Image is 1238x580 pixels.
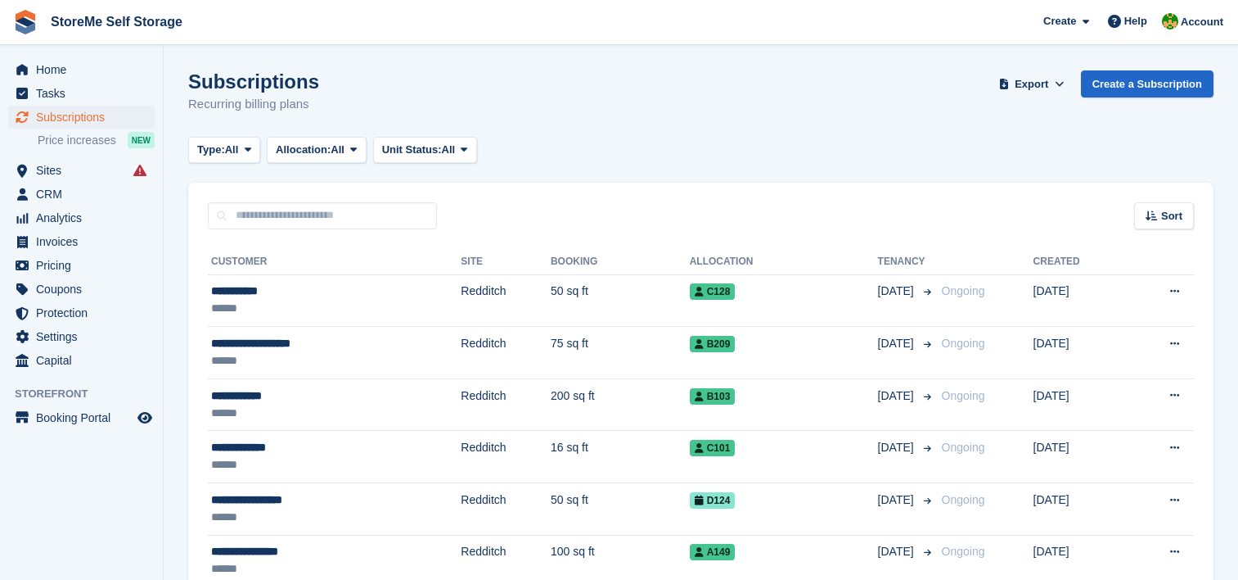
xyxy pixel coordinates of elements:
[1181,14,1223,30] span: Account
[36,278,134,301] span: Coupons
[461,378,551,431] td: Redditch
[267,137,367,164] button: Allocation: All
[13,10,38,34] img: stora-icon-8386f47178a22dfd0bd8f6a31ec36ba5ce8667c1dd55bd0f319d3a0aa187defe.svg
[942,284,985,297] span: Ongoing
[36,406,134,429] span: Booking Portal
[690,544,736,560] span: A149
[1033,431,1126,483] td: [DATE]
[188,95,319,114] p: Recurring billing plans
[36,159,134,182] span: Sites
[1124,13,1147,29] span: Help
[551,327,690,379] td: 75 sq ft
[461,249,551,275] th: Site
[690,388,736,405] span: B103
[942,493,985,506] span: Ongoing
[188,137,260,164] button: Type: All
[878,335,917,352] span: [DATE]
[690,336,736,352] span: B209
[461,483,551,536] td: Redditch
[208,249,461,275] th: Customer
[551,378,690,431] td: 200 sq ft
[197,142,225,158] span: Type:
[1162,13,1178,29] img: StorMe
[188,70,319,93] h1: Subscriptions
[690,440,736,456] span: C101
[942,337,985,350] span: Ongoing
[461,274,551,327] td: Redditch
[690,249,878,275] th: Allocation
[878,439,917,456] span: [DATE]
[1081,70,1213,97] a: Create a Subscription
[36,206,134,229] span: Analytics
[128,132,155,148] div: NEW
[133,164,146,177] i: Smart entry sync failures have occurred
[44,8,189,35] a: StoreMe Self Storage
[942,441,985,454] span: Ongoing
[15,386,163,402] span: Storefront
[38,131,155,149] a: Price increases NEW
[36,58,134,81] span: Home
[36,230,134,253] span: Invoices
[331,142,344,158] span: All
[8,106,155,129] a: menu
[1033,327,1126,379] td: [DATE]
[551,249,690,275] th: Booking
[8,349,155,372] a: menu
[1033,249,1126,275] th: Created
[8,278,155,301] a: menu
[1033,483,1126,536] td: [DATE]
[461,431,551,483] td: Redditch
[382,142,442,158] span: Unit Status:
[551,431,690,483] td: 16 sq ft
[36,325,134,348] span: Settings
[8,301,155,324] a: menu
[36,254,134,277] span: Pricing
[878,492,917,509] span: [DATE]
[8,254,155,277] a: menu
[8,183,155,206] a: menu
[1033,274,1126,327] td: [DATE]
[1161,208,1182,224] span: Sort
[878,283,917,300] span: [DATE]
[996,70,1068,97] button: Export
[942,545,985,558] span: Ongoing
[878,543,917,560] span: [DATE]
[36,82,134,105] span: Tasks
[690,492,736,509] span: D124
[8,325,155,348] a: menu
[8,82,155,105] a: menu
[878,249,935,275] th: Tenancy
[373,137,477,164] button: Unit Status: All
[878,387,917,405] span: [DATE]
[38,133,116,148] span: Price increases
[36,349,134,372] span: Capital
[8,58,155,81] a: menu
[8,159,155,182] a: menu
[1043,13,1076,29] span: Create
[442,142,456,158] span: All
[551,274,690,327] td: 50 sq ft
[1015,76,1048,93] span: Export
[8,206,155,229] a: menu
[36,106,134,129] span: Subscriptions
[8,406,155,429] a: menu
[36,301,134,324] span: Protection
[461,327,551,379] td: Redditch
[942,389,985,402] span: Ongoing
[1033,378,1126,431] td: [DATE]
[225,142,239,158] span: All
[135,408,155,428] a: Preview store
[276,142,331,158] span: Allocation:
[8,230,155,253] a: menu
[690,283,736,300] span: C128
[36,183,134,206] span: CRM
[551,483,690,536] td: 50 sq ft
